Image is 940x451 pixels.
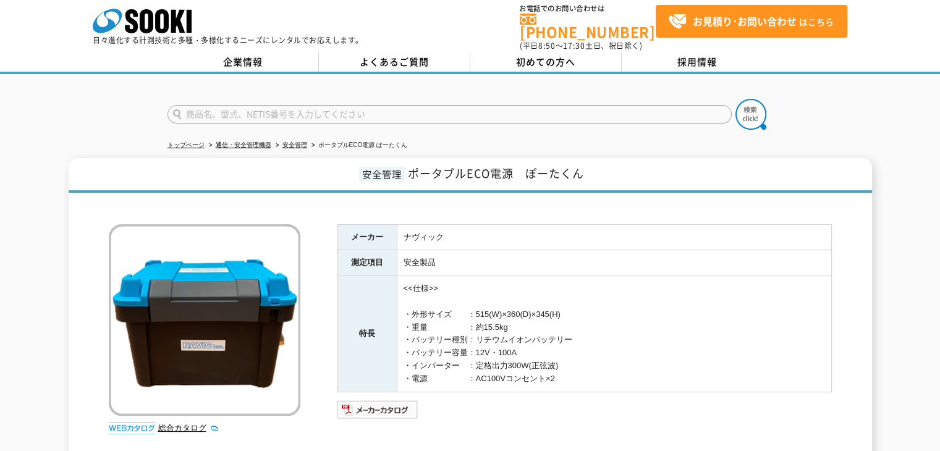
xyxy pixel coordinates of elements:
th: 特長 [337,276,397,392]
a: 総合カタログ [158,423,219,432]
input: 商品名、型式、NETIS番号を入力してください [167,105,732,124]
strong: お見積り･お問い合わせ [693,14,797,28]
td: ナヴィック [397,224,831,250]
a: 企業情報 [167,53,319,72]
a: 通信・安全管理機器 [216,141,271,148]
td: <<仕様>> ・外形サイズ ：515(W)×360(D)×345(H) ・重量 ：約15.5kg ・バッテリー種別：リチウムイオンバッテリー ・バッテリー容量：12V・100A ・インバーター ... [397,276,831,392]
a: 採用情報 [622,53,773,72]
span: はこちら [668,12,834,31]
a: 初めての方へ [470,53,622,72]
a: トップページ [167,141,205,148]
span: お電話でのお問い合わせは [520,5,656,12]
td: 安全製品 [397,250,831,276]
span: ポータブルECO電源 ぽーたくん [408,165,584,182]
th: 測定項目 [337,250,397,276]
img: メーカーカタログ [337,400,418,419]
span: 安全管理 [359,167,405,181]
p: 日々進化する計測技術と多種・多様化するニーズにレンタルでお応えします。 [93,36,363,44]
img: btn_search.png [735,99,766,130]
th: メーカー [337,224,397,250]
span: 17:30 [563,40,585,51]
li: ポータブルECO電源 ぽーたくん [309,139,407,152]
img: ポータブルECO電源 ぽーたくん [109,224,300,416]
a: メーカーカタログ [337,408,418,417]
a: よくあるご質問 [319,53,470,72]
a: [PHONE_NUMBER] [520,14,656,39]
span: (平日 ～ 土日、祝日除く) [520,40,642,51]
a: お見積り･お問い合わせはこちら [656,5,847,38]
span: 8:50 [538,40,556,51]
img: webカタログ [109,422,155,434]
a: 安全管理 [282,141,307,148]
span: 初めての方へ [516,55,575,69]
